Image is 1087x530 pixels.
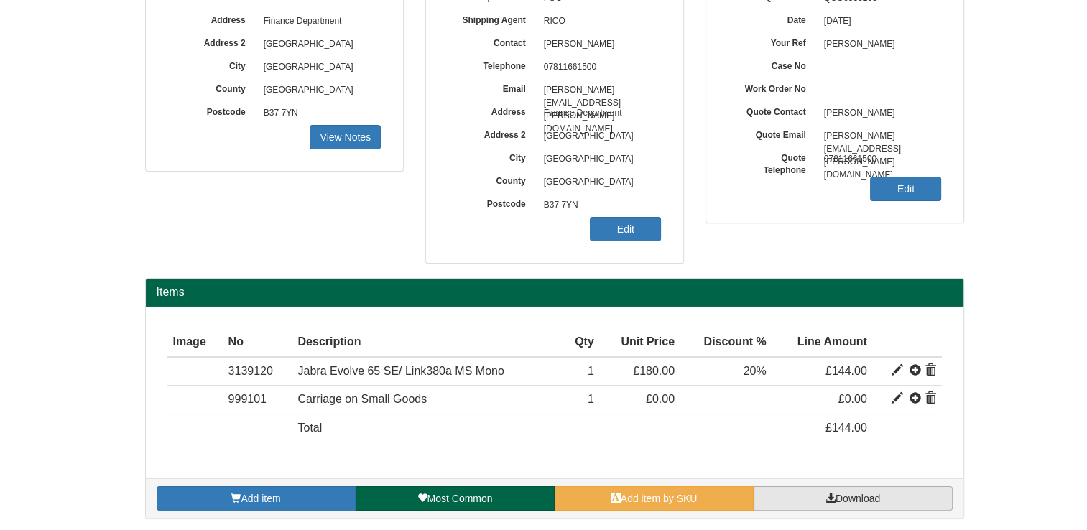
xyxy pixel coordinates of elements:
span: [DATE] [817,10,942,33]
label: Quote Contact [728,102,817,118]
span: [GEOGRAPHIC_DATA] [537,125,662,148]
a: Edit [590,217,661,241]
label: Address [448,102,537,118]
td: 999101 [223,386,292,414]
label: Telephone [448,56,537,73]
span: Add item [241,493,280,504]
span: Jabra Evolve 65 SE/ Link380a MS Mono [297,365,504,377]
span: B37 7YN [537,194,662,217]
span: 1 [588,393,594,405]
td: 3139120 [223,357,292,386]
th: No [223,328,292,357]
span: [GEOGRAPHIC_DATA] [256,33,381,56]
span: [PERSON_NAME] [817,102,942,125]
span: [PERSON_NAME][EMAIL_ADDRESS][PERSON_NAME][DOMAIN_NAME] [537,79,662,102]
label: Address 2 [167,33,256,50]
label: Work Order No [728,79,817,96]
label: Quote Telephone [728,148,817,177]
span: B37 7YN [256,102,381,125]
label: City [448,148,537,164]
label: Postcode [167,102,256,118]
span: £144.00 [825,365,867,377]
label: Contact [448,33,537,50]
label: Email [448,79,537,96]
a: Edit [870,177,941,201]
label: County [167,79,256,96]
label: Postcode [448,194,537,210]
span: RICO [537,10,662,33]
span: [GEOGRAPHIC_DATA] [537,171,662,194]
th: Unit Price [600,328,680,357]
span: [PERSON_NAME][EMAIL_ADDRESS][PERSON_NAME][DOMAIN_NAME] [817,125,942,148]
span: Finance Department [537,102,662,125]
span: 07811661500 [537,56,662,79]
span: Download [836,493,880,504]
label: Address [167,10,256,27]
span: Most Common [427,493,492,504]
th: Description [292,328,561,357]
span: [GEOGRAPHIC_DATA] [256,79,381,102]
span: [PERSON_NAME] [537,33,662,56]
span: Add item by SKU [621,493,698,504]
th: Discount % [680,328,772,357]
label: Your Ref [728,33,817,50]
label: Quote Email [728,125,817,141]
th: Qty [562,328,600,357]
span: [GEOGRAPHIC_DATA] [256,56,381,79]
label: Shipping Agent [448,10,537,27]
span: 07811661500 [817,148,942,171]
a: View Notes [310,125,381,149]
span: £0.00 [646,393,675,405]
label: City [167,56,256,73]
span: Carriage on Small Goods [297,393,427,405]
span: Finance Department [256,10,381,33]
span: 20% [744,365,767,377]
h2: Items [157,286,953,299]
td: Total [292,414,561,442]
label: County [448,171,537,187]
a: Download [754,486,953,511]
span: £144.00 [825,422,867,434]
label: Address 2 [448,125,537,141]
th: Line Amount [772,328,873,357]
th: Image [167,328,223,357]
span: [GEOGRAPHIC_DATA] [537,148,662,171]
label: Case No [728,56,817,73]
span: [PERSON_NAME] [817,33,942,56]
span: £180.00 [633,365,675,377]
span: 1 [588,365,594,377]
label: Date [728,10,817,27]
span: £0.00 [838,393,867,405]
